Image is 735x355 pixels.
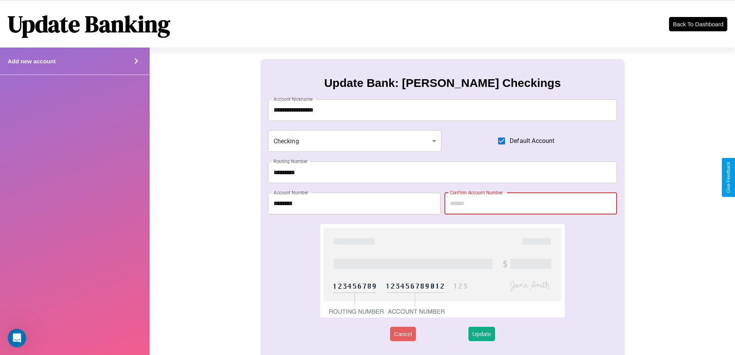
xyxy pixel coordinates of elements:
[274,158,308,165] label: Routing Number
[274,96,313,102] label: Account Nickname
[320,224,564,318] img: check
[274,189,308,196] label: Account Number
[8,58,56,65] h4: Add new account
[8,8,170,40] h1: Update Banking
[8,329,26,347] iframe: Intercom live chat
[390,327,416,341] button: Cancel
[324,76,561,90] h3: Update Bank: [PERSON_NAME] Checkings
[510,136,554,146] span: Default Account
[268,130,442,152] div: Checking
[669,17,727,31] button: Back To Dashboard
[450,189,503,196] label: Confirm Account Number
[726,162,731,193] div: Give Feedback
[468,327,495,341] button: Update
